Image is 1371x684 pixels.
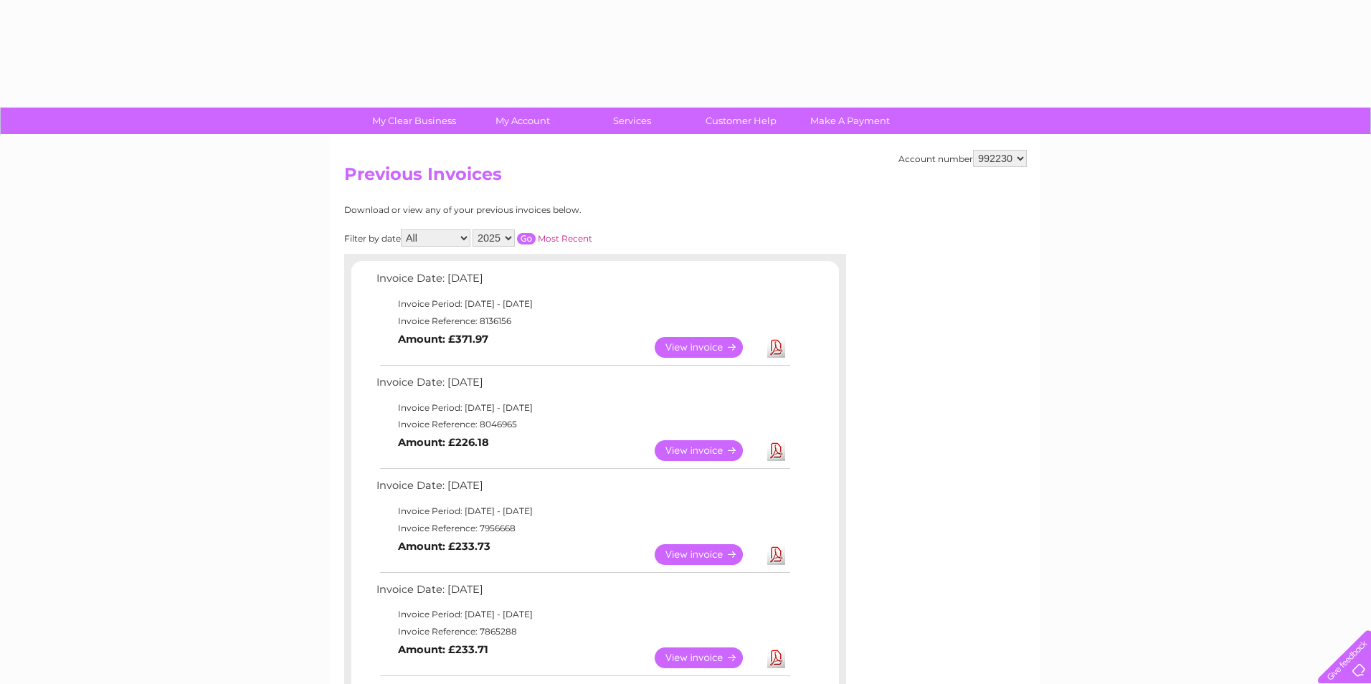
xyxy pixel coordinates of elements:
td: Invoice Date: [DATE] [373,373,792,399]
a: Download [767,440,785,461]
a: Most Recent [538,233,592,244]
a: My Account [464,108,582,134]
a: View [655,440,760,461]
a: View [655,544,760,565]
td: Invoice Period: [DATE] - [DATE] [373,399,792,417]
td: Invoice Date: [DATE] [373,580,792,607]
td: Invoice Period: [DATE] - [DATE] [373,295,792,313]
b: Amount: £233.73 [398,540,490,553]
td: Invoice Reference: 7865288 [373,623,792,640]
a: Download [767,337,785,358]
td: Invoice Period: [DATE] - [DATE] [373,503,792,520]
div: Account number [898,150,1027,167]
td: Invoice Period: [DATE] - [DATE] [373,606,792,623]
a: Download [767,544,785,565]
td: Invoice Date: [DATE] [373,476,792,503]
b: Amount: £371.97 [398,333,488,346]
div: Filter by date [344,229,721,247]
a: View [655,337,760,358]
a: Services [573,108,691,134]
h2: Previous Invoices [344,164,1027,191]
td: Invoice Reference: 7956668 [373,520,792,537]
td: Invoice Date: [DATE] [373,269,792,295]
a: Make A Payment [791,108,909,134]
td: Invoice Reference: 8046965 [373,416,792,433]
a: Download [767,647,785,668]
b: Amount: £233.71 [398,643,488,656]
a: View [655,647,760,668]
td: Invoice Reference: 8136156 [373,313,792,330]
a: Customer Help [682,108,800,134]
div: Download or view any of your previous invoices below. [344,205,721,215]
b: Amount: £226.18 [398,436,489,449]
a: My Clear Business [355,108,473,134]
